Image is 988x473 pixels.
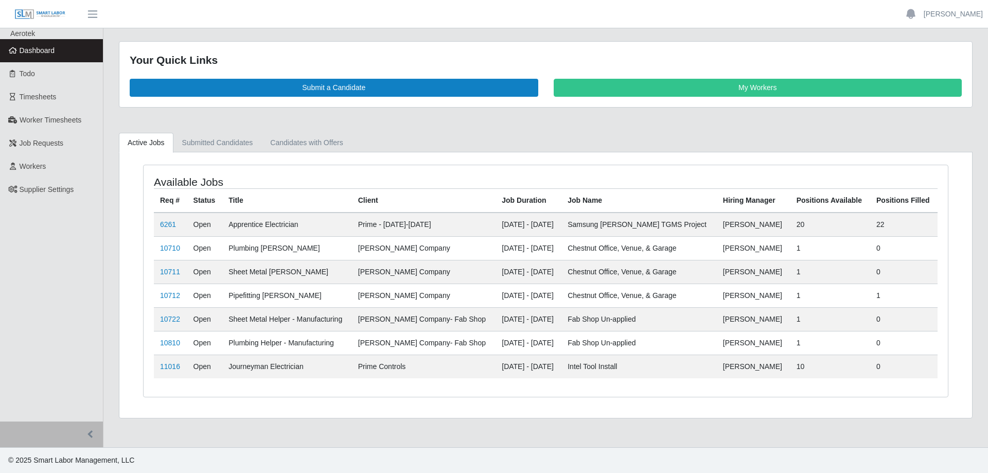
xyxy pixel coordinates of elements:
[496,236,561,260] td: [DATE] - [DATE]
[222,236,352,260] td: Plumbing [PERSON_NAME]
[561,236,717,260] td: Chestnut Office, Venue, & Garage
[352,260,496,284] td: [PERSON_NAME] Company
[496,307,561,331] td: [DATE] - [DATE]
[561,213,717,237] td: Samsung [PERSON_NAME] TGMS Project
[717,236,790,260] td: [PERSON_NAME]
[187,213,223,237] td: Open
[173,133,262,153] a: Submitted Candidates
[870,355,938,378] td: 0
[160,315,180,323] a: 10722
[130,79,538,97] a: Submit a Candidate
[790,260,870,284] td: 1
[717,260,790,284] td: [PERSON_NAME]
[20,46,55,55] span: Dashboard
[561,188,717,213] th: Job Name
[160,339,180,347] a: 10810
[20,162,46,170] span: Workers
[154,188,187,213] th: Req #
[222,331,352,355] td: Plumbing Helper - Manufacturing
[10,29,35,38] span: Aerotek
[222,188,352,213] th: Title
[870,213,938,237] td: 22
[790,284,870,307] td: 1
[870,307,938,331] td: 0
[20,69,35,78] span: Todo
[870,236,938,260] td: 0
[20,116,81,124] span: Worker Timesheets
[20,139,64,147] span: Job Requests
[717,331,790,355] td: [PERSON_NAME]
[352,213,496,237] td: Prime - [DATE]-[DATE]
[160,362,180,371] a: 11016
[352,331,496,355] td: [PERSON_NAME] Company- Fab Shop
[222,213,352,237] td: Apprentice Electrician
[352,236,496,260] td: [PERSON_NAME] Company
[554,79,962,97] a: My Workers
[924,9,983,20] a: [PERSON_NAME]
[790,236,870,260] td: 1
[561,260,717,284] td: Chestnut Office, Venue, & Garage
[870,331,938,355] td: 0
[160,244,180,252] a: 10710
[187,331,223,355] td: Open
[160,220,176,229] a: 6261
[8,456,134,464] span: © 2025 Smart Labor Management, LLC
[790,307,870,331] td: 1
[496,213,561,237] td: [DATE] - [DATE]
[561,307,717,331] td: Fab Shop Un-applied
[717,355,790,378] td: [PERSON_NAME]
[790,188,870,213] th: Positions Available
[222,260,352,284] td: Sheet Metal [PERSON_NAME]
[187,355,223,378] td: Open
[790,331,870,355] td: 1
[187,260,223,284] td: Open
[717,284,790,307] td: [PERSON_NAME]
[561,331,717,355] td: Fab Shop Un-applied
[160,268,180,276] a: 10711
[717,213,790,237] td: [PERSON_NAME]
[130,52,962,68] div: Your Quick Links
[222,284,352,307] td: Pipefitting [PERSON_NAME]
[187,236,223,260] td: Open
[496,331,561,355] td: [DATE] - [DATE]
[496,260,561,284] td: [DATE] - [DATE]
[870,284,938,307] td: 1
[561,284,717,307] td: Chestnut Office, Venue, & Garage
[496,355,561,378] td: [DATE] - [DATE]
[261,133,351,153] a: Candidates with Offers
[187,284,223,307] td: Open
[790,213,870,237] td: 20
[352,355,496,378] td: Prime Controls
[222,355,352,378] td: Journeyman Electrician
[352,188,496,213] th: Client
[187,307,223,331] td: Open
[160,291,180,300] a: 10712
[119,133,173,153] a: Active Jobs
[717,307,790,331] td: [PERSON_NAME]
[870,260,938,284] td: 0
[496,188,561,213] th: Job Duration
[561,355,717,378] td: Intel Tool Install
[870,188,938,213] th: Positions Filled
[20,93,57,101] span: Timesheets
[790,355,870,378] td: 10
[154,176,471,188] h4: Available Jobs
[20,185,74,194] span: Supplier Settings
[187,188,223,213] th: Status
[352,307,496,331] td: [PERSON_NAME] Company- Fab Shop
[222,307,352,331] td: Sheet Metal Helper - Manufacturing
[14,9,66,20] img: SLM Logo
[496,284,561,307] td: [DATE] - [DATE]
[352,284,496,307] td: [PERSON_NAME] Company
[717,188,790,213] th: Hiring Manager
